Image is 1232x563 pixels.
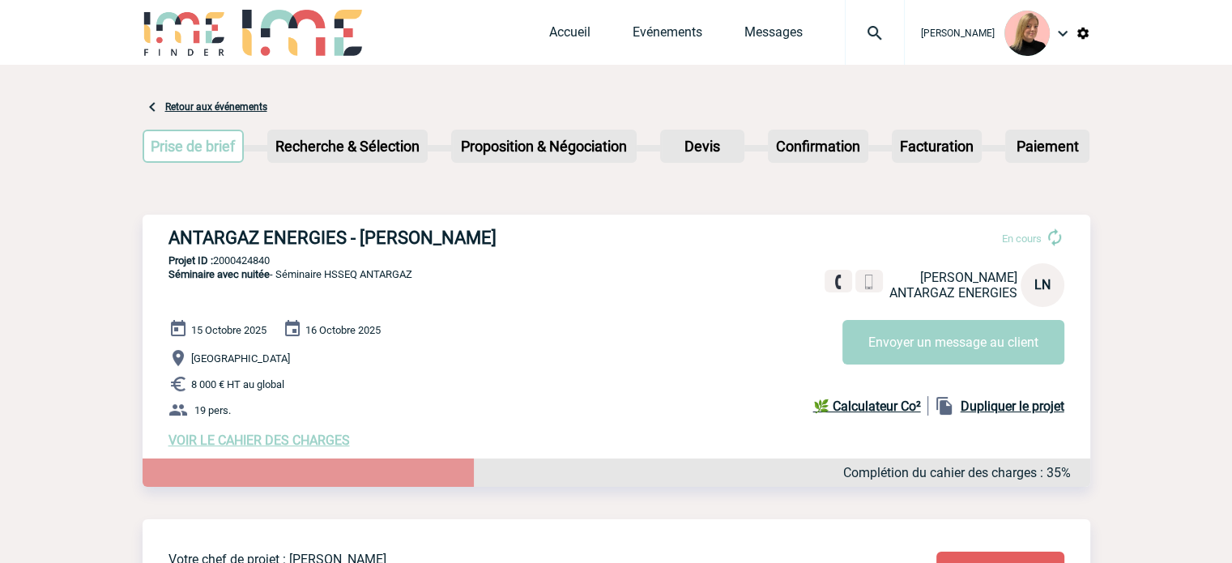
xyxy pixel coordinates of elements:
[662,131,743,161] p: Devis
[744,24,803,47] a: Messages
[168,254,213,267] b: Projet ID :
[813,399,921,414] b: 🌿 Calculateur Co²
[889,285,1017,301] span: ANTARGAZ ENERGIES
[1002,232,1042,245] span: En cours
[769,131,867,161] p: Confirmation
[168,228,654,248] h3: ANTARGAZ ENERGIES - [PERSON_NAME]
[921,28,995,39] span: [PERSON_NAME]
[549,24,590,47] a: Accueil
[813,396,928,416] a: 🌿 Calculateur Co²
[191,352,290,365] span: [GEOGRAPHIC_DATA]
[1004,11,1050,56] img: 131233-0.png
[168,433,350,448] a: VOIR LE CAHIER DES CHARGES
[191,324,266,336] span: 15 Octobre 2025
[143,10,227,56] img: IME-Finder
[144,131,243,161] p: Prise de brief
[1034,277,1051,292] span: LN
[920,270,1017,285] span: [PERSON_NAME]
[893,131,980,161] p: Facturation
[143,254,1090,267] p: 2000424840
[453,131,635,161] p: Proposition & Négociation
[165,101,267,113] a: Retour aux événements
[935,396,954,416] img: file_copy-black-24dp.png
[1007,131,1088,161] p: Paiement
[168,268,270,280] span: Séminaire avec nuitée
[168,268,412,280] span: - Séminaire HSSEQ ANTARGAZ
[194,404,231,416] span: 19 pers.
[831,275,846,289] img: fixe.png
[305,324,381,336] span: 16 Octobre 2025
[269,131,426,161] p: Recherche & Sélection
[191,378,284,390] span: 8 000 € HT au global
[633,24,702,47] a: Evénements
[862,275,876,289] img: portable.png
[842,320,1064,365] button: Envoyer un message au client
[961,399,1064,414] b: Dupliquer le projet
